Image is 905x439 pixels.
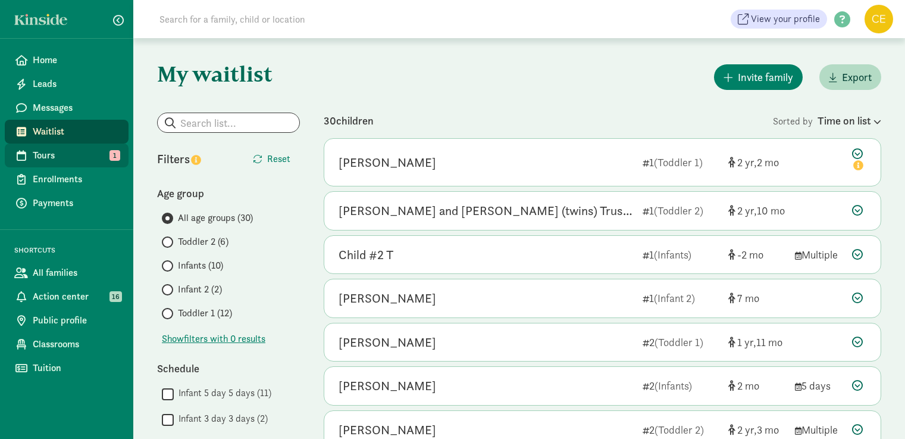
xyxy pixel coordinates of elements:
[643,334,719,350] div: 2
[643,247,719,263] div: 1
[33,361,119,375] span: Tuition
[339,289,436,308] div: Maeve Chun
[728,290,785,306] div: [object Object]
[654,155,703,169] span: (Toddler 1)
[152,7,486,31] input: Search for a family, child or location
[339,201,633,220] div: Clara and Margot (twins) Trusty/Ross
[33,101,119,115] span: Messages
[33,77,119,91] span: Leads
[178,211,253,225] span: All age groups (30)
[757,423,779,437] span: 3
[737,379,759,393] span: 2
[728,247,785,263] div: [object Object]
[737,335,756,349] span: 1
[737,291,759,305] span: 7
[33,313,119,328] span: Public profile
[324,113,773,129] div: 30 children
[728,422,785,438] div: [object Object]
[33,196,119,210] span: Payments
[5,144,129,167] a: Tours 1
[33,172,119,186] span: Enrollments
[5,309,129,332] a: Public profile
[178,282,222,297] span: Infant 2 (2)
[5,120,129,144] a: Waitlist
[158,113,299,132] input: Search list...
[339,245,393,264] div: Child #2 T
[5,72,129,96] a: Leads
[162,332,265,346] span: Show filters with 0 results
[157,360,300,376] div: Schedule
[655,335,703,349] span: (Toddler 1)
[109,150,120,161] span: 1
[728,203,785,219] div: [object Object]
[757,155,779,169] span: 2
[5,356,129,380] a: Tuition
[714,64,803,90] button: Invite family
[33,53,119,67] span: Home
[339,376,436,396] div: Ailing Martino
[157,185,300,201] div: Age group
[109,291,122,302] span: 16
[174,412,268,426] label: Infant 3 day 3 days (2)
[818,113,881,129] div: Time on list
[33,266,119,280] span: All families
[33,124,119,139] span: Waitlist
[737,423,757,437] span: 2
[5,96,129,120] a: Messages
[751,12,820,26] span: View your profile
[643,378,719,394] div: 2
[5,285,129,309] a: Action center 16
[795,422,843,438] div: Multiple
[178,306,232,320] span: Toddler 1 (12)
[795,247,843,263] div: Multiple
[819,64,881,90] button: Export
[643,154,719,170] div: 1
[33,148,119,163] span: Tours
[756,335,782,349] span: 11
[757,204,785,217] span: 10
[731,10,827,29] a: View your profile
[162,332,265,346] button: Showfilters with 0 results
[339,333,436,352] div: Jordi Mckimmy
[655,379,692,393] span: (Infants)
[174,386,271,400] label: Infant 5 day 5 days (11)
[728,378,785,394] div: [object Object]
[157,62,300,86] h1: My waitlist
[655,423,704,437] span: (Toddler 2)
[737,155,757,169] span: 2
[643,290,719,306] div: 1
[842,69,872,85] span: Export
[654,248,691,261] span: (Infants)
[654,204,703,217] span: (Toddler 2)
[5,261,129,285] a: All families
[178,259,223,273] span: Infants (10)
[5,48,129,72] a: Home
[728,154,785,170] div: [object Object]
[33,337,119,351] span: Classrooms
[157,150,228,168] div: Filters
[33,289,119,304] span: Action center
[654,291,695,305] span: (Infant 2)
[795,378,843,394] div: 5 days
[737,204,757,217] span: 2
[738,69,793,85] span: Invite family
[5,332,129,356] a: Classrooms
[5,191,129,215] a: Payments
[845,382,905,439] iframe: Chat Widget
[5,167,129,191] a: Enrollments
[643,422,719,438] div: 2
[643,203,719,219] div: 1
[773,113,881,129] div: Sorted by
[178,235,228,249] span: Toddler 2 (6)
[728,334,785,350] div: [object Object]
[737,248,763,261] span: -2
